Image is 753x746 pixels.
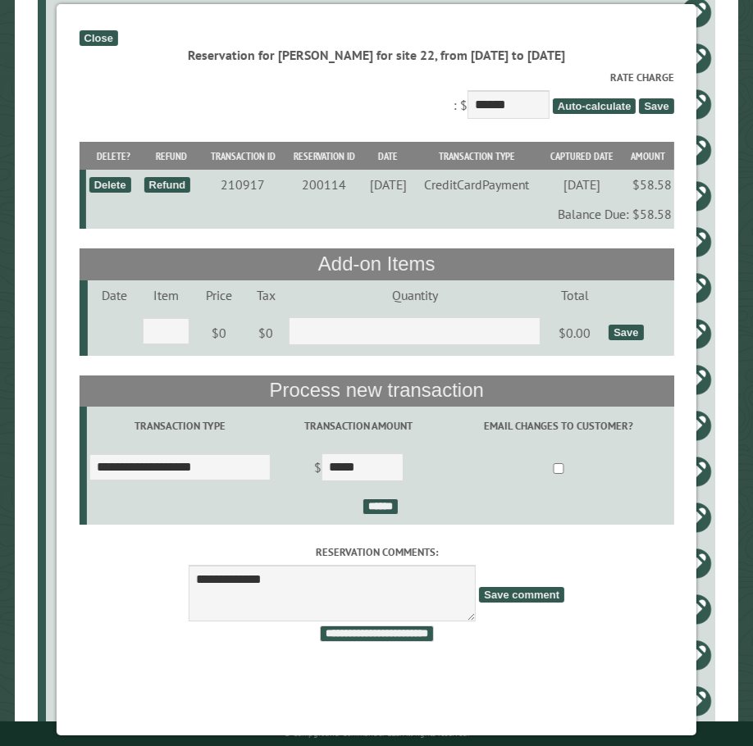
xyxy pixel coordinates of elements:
[285,170,363,199] td: 200114
[274,446,444,492] td: $
[622,170,673,199] td: $58.58
[144,177,190,193] div: Refund
[284,728,469,739] small: © Campground Commander LLC. All rights reserved.
[543,280,606,310] td: Total
[541,170,623,199] td: [DATE]
[86,199,673,229] td: Balance Due: $58.58
[245,310,286,356] td: $0
[52,417,91,434] div: 5
[86,142,141,171] th: Delete?
[52,188,91,204] div: 45
[88,280,139,310] td: Date
[541,142,623,171] th: Captured Date
[141,142,202,171] th: Refund
[363,170,413,199] td: [DATE]
[479,587,564,603] span: Save comment
[52,142,91,158] div: 26
[52,509,91,525] div: 22
[202,170,285,199] td: 210917
[285,142,363,171] th: Reservation ID
[52,601,91,617] div: 20
[52,4,91,20] div: 1
[276,418,440,434] label: Transaction Amount
[52,234,91,250] div: 50
[52,96,91,112] div: 44A
[52,693,91,709] div: 13
[245,280,286,310] td: Tax
[202,142,285,171] th: Transaction ID
[52,325,91,342] div: 31
[79,544,673,560] label: Reservation comments:
[286,280,543,310] td: Quantity
[79,46,673,64] div: Reservation for [PERSON_NAME] for site 22, from [DATE] to [DATE]
[89,418,271,434] label: Transaction Type
[192,280,245,310] td: Price
[140,280,192,310] td: Item
[609,325,643,340] div: Save
[639,98,673,114] span: Save
[79,248,673,280] th: Add-on Items
[52,555,91,571] div: 20A
[413,170,541,199] td: CreditCardPayment
[622,142,673,171] th: Amount
[89,177,130,193] div: Delete
[192,310,245,356] td: $0
[79,375,673,407] th: Process new transaction
[52,371,91,388] div: 27
[79,70,673,123] div: : $
[52,280,91,296] div: 52
[553,98,637,114] span: Auto-calculate
[52,647,91,663] div: 7
[52,463,91,480] div: 53
[52,50,91,66] div: 16
[79,70,673,85] label: Rate Charge
[445,418,671,434] label: Email changes to customer?
[363,142,413,171] th: Date
[543,310,606,356] td: $0.00
[79,30,117,46] div: Close
[413,142,541,171] th: Transaction Type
